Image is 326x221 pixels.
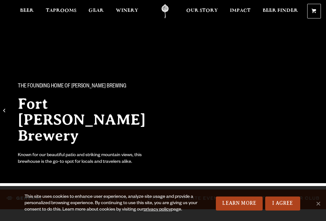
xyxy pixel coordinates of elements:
[144,207,171,212] a: privacy policy
[42,4,81,18] a: Taprooms
[182,4,222,18] a: Our Story
[112,4,142,18] a: Winery
[259,4,302,18] a: Beer Finder
[18,82,126,91] span: The Founding Home of [PERSON_NAME] Brewing
[263,8,298,13] span: Beer Finder
[18,152,155,166] div: Known for our beautiful patio and striking mountain views, this brewhouse is the go-to spot for l...
[16,4,38,18] a: Beer
[265,197,300,211] a: I Agree
[116,8,138,13] span: Winery
[46,8,76,13] span: Taprooms
[89,8,104,13] span: Gear
[226,4,255,18] a: Impact
[18,96,155,143] h2: Fort [PERSON_NAME] Brewery
[20,8,34,13] span: Beer
[315,200,321,207] span: No
[84,4,108,18] a: Gear
[216,197,263,211] a: Learn More
[186,8,218,13] span: Our Story
[153,4,177,18] a: Odell Home
[25,194,201,213] div: This site uses cookies to enhance user experience, analyze site usage and provide a personalized ...
[230,8,251,13] span: Impact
